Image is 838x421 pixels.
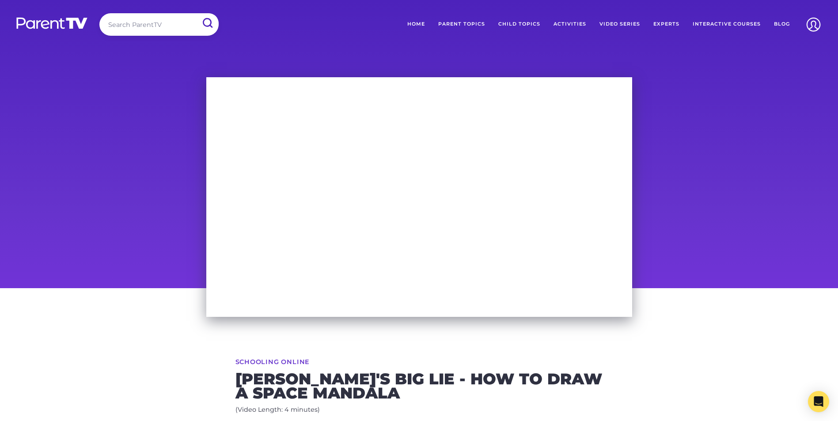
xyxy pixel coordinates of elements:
[196,13,219,33] input: Submit
[15,17,88,30] img: parenttv-logo-white.4c85aaf.svg
[401,13,432,35] a: Home
[235,404,603,416] p: (Video Length: 4 minutes)
[802,13,825,36] img: Account
[235,372,603,400] h2: [PERSON_NAME]'s Big Lie - How to Draw a Space Mandala
[99,13,219,36] input: Search ParentTV
[767,13,796,35] a: Blog
[235,359,310,365] a: Schooling Online
[432,13,492,35] a: Parent Topics
[808,391,829,412] div: Open Intercom Messenger
[686,13,767,35] a: Interactive Courses
[492,13,547,35] a: Child Topics
[647,13,686,35] a: Experts
[593,13,647,35] a: Video Series
[547,13,593,35] a: Activities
